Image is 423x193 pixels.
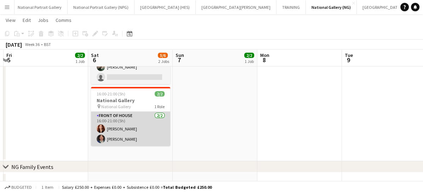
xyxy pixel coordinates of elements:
span: 2/2 [155,91,165,96]
h3: National Gallery [91,97,170,104]
span: Edit [23,17,31,23]
button: [GEOGRAPHIC_DATA][PERSON_NAME] [196,0,276,14]
button: TRAINING [276,0,306,14]
span: 16:00-21:00 (5h) [97,91,125,96]
button: National Gallery (NG) [306,0,357,14]
button: Budgeted [4,183,33,191]
span: Week 36 [23,42,41,47]
span: 8 [259,56,269,64]
a: Comms [53,16,74,25]
button: National Portrait Gallery [12,0,68,14]
div: Salary £250.00 + Expenses £0.00 + Subsistence £0.00 = [62,185,212,190]
div: [DATE] [6,41,22,48]
span: 1 Role [154,104,165,109]
a: Edit [20,16,34,25]
a: Jobs [35,16,51,25]
span: Mon [260,52,269,58]
span: 1 item [39,185,56,190]
button: [GEOGRAPHIC_DATA] (HES) [135,0,196,14]
button: National Portrait Gallery (NPG) [68,0,135,14]
div: BST [44,42,51,47]
span: Comms [56,17,72,23]
span: 6 [90,56,99,64]
span: Total Budgeted £250.00 [163,185,212,190]
a: View [3,16,18,25]
span: 5 [5,56,12,64]
span: Jobs [38,17,48,23]
span: Sun [176,52,184,58]
app-card-role: Front of House2/216:00-21:00 (5h)[PERSON_NAME][PERSON_NAME] [91,112,170,146]
span: 7 [175,56,184,64]
span: Budgeted [11,185,32,190]
span: 5/6 [158,53,168,58]
span: National Gallery [101,104,131,109]
div: 1 Job [75,59,85,64]
span: Fri [6,52,12,58]
div: NG Family Events [11,163,53,170]
span: 2/2 [244,53,254,58]
div: 2 Jobs [158,59,169,64]
span: Sat [91,52,99,58]
span: View [6,17,16,23]
span: 2/2 [75,53,85,58]
app-job-card: 16:00-21:00 (5h)2/2National Gallery National Gallery1 RoleFront of House2/216:00-21:00 (5h)[PERSO... [91,87,170,146]
span: 9 [344,56,353,64]
span: Tue [345,52,353,58]
button: [GEOGRAPHIC_DATA] (IWM) [357,0,418,14]
div: 1 Job [245,59,254,64]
